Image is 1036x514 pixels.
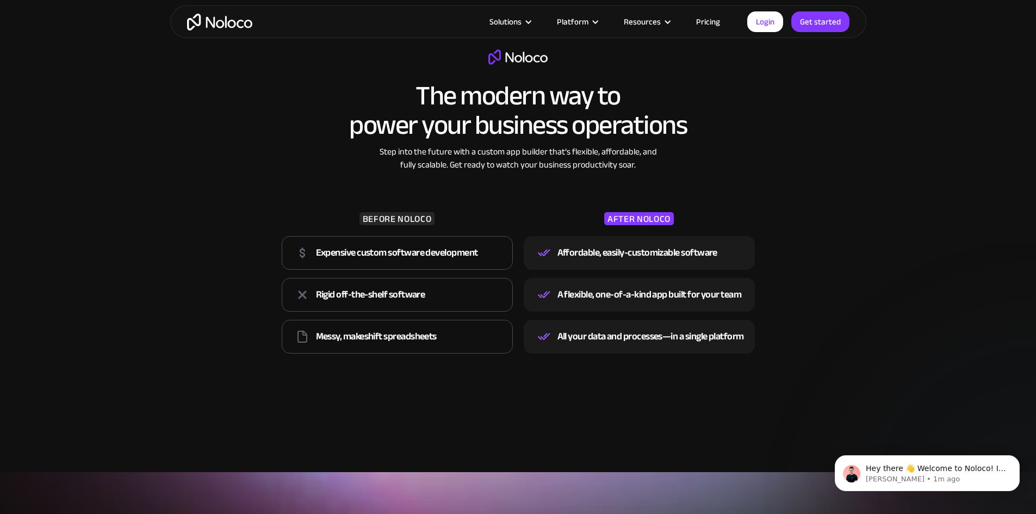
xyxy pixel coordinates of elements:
div: Expensive custom software development [316,245,478,261]
div: A flexible, one-of-a-kind app built for your team [557,287,742,303]
h2: The modern way to power your business operations [349,81,687,140]
div: Messy, makeshift spreadsheets [316,329,437,345]
div: Affordable, easily-customizable software [557,245,717,261]
a: Get started [791,11,849,32]
div: Platform [557,15,588,29]
div: Solutions [489,15,522,29]
iframe: Intercom notifications message [818,432,1036,509]
div: Step into the future with a custom app builder that’s flexible, affordable, and fully scalable. G... [374,145,662,171]
a: Login [747,11,783,32]
div: Rigid off-the-shelf software [316,287,425,303]
div: Platform [543,15,610,29]
div: Resources [610,15,683,29]
div: All your data and processes—in a single platform [557,329,744,345]
div: Resources [624,15,661,29]
div: AFTER NOLOCO [604,212,674,225]
div: Solutions [476,15,543,29]
a: Pricing [683,15,734,29]
div: BEFORE NOLOCO [359,212,435,225]
a: home [187,14,252,30]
